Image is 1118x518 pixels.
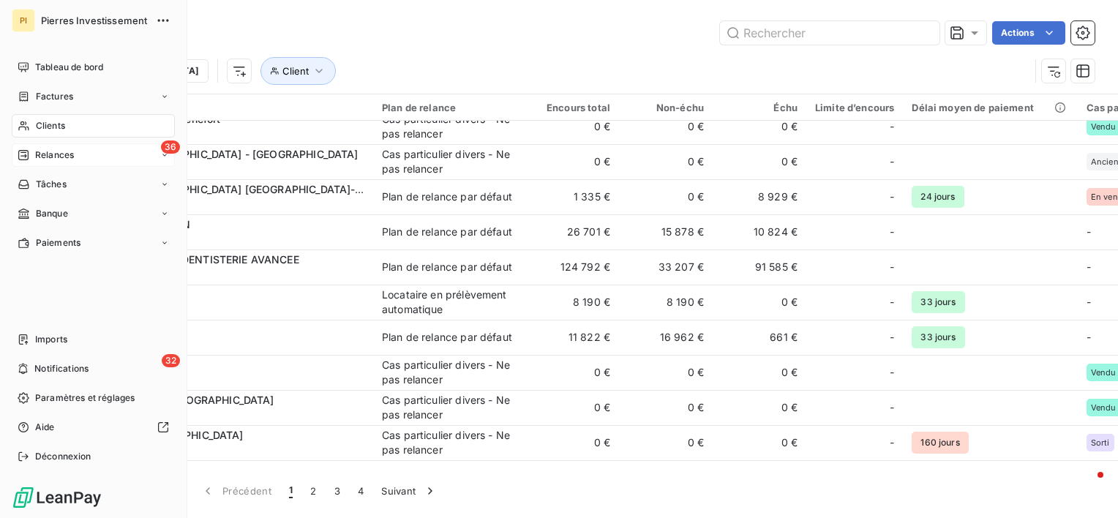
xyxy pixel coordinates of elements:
span: B000329 [101,127,364,141]
div: Cas particulier divers - Ne pas relancer [382,428,517,457]
span: B000586 [101,162,364,176]
span: - [1087,331,1091,343]
td: 15 780 € [619,460,713,495]
span: Paramètres et réglages [35,391,135,405]
img: Logo LeanPay [12,486,102,509]
span: Vendu [1091,122,1117,131]
span: Aide [35,421,55,434]
span: 1 [289,484,293,498]
td: 0 € [619,109,713,144]
td: 0 € [619,144,713,179]
span: - [890,365,894,380]
span: Paiements [36,236,80,249]
span: Déconnexion [35,450,91,463]
span: Vendu [1091,368,1117,377]
td: 0 € [525,109,619,144]
div: Cas particulier divers - Ne pas relancer [382,393,517,422]
span: Banque [36,207,68,220]
span: - [890,330,894,345]
td: 0 € [713,425,806,460]
span: Sorti [1091,438,1110,447]
span: ADA ASSOC DE DENTISTERIE AVANCEE [101,253,299,266]
span: Imports [35,333,67,346]
span: Action [GEOGRAPHIC_DATA] [GEOGRAPHIC_DATA]-l'Aumone [101,183,401,195]
div: Cas particulier divers - Ne pas relancer [382,358,517,387]
td: 0 € [713,144,806,179]
td: 0 € [619,390,713,425]
td: 15 780 € [525,460,619,495]
td: 0 € [619,355,713,390]
span: - [1087,225,1091,238]
span: B000571 [101,443,364,457]
span: B000650 [101,197,364,211]
div: Cas particulier divers - Ne pas relancer [382,147,517,176]
button: Suivant [372,476,446,506]
span: 32 [162,354,180,367]
span: - [890,260,894,274]
span: 36 [161,140,180,154]
span: 33 jours [912,291,964,313]
td: 8 190 € [525,285,619,320]
div: Échu [721,102,798,113]
span: B000700 [101,302,364,317]
button: 3 [326,476,349,506]
td: 0 € [525,355,619,390]
div: Encours total [534,102,610,113]
td: 0 € [713,109,806,144]
td: 661 € [713,320,806,355]
div: Cas particulier divers - Ne pas relancer [382,112,517,141]
span: B000630 [101,408,364,422]
span: B000662 [101,337,364,352]
button: Actions [992,21,1065,45]
span: Tableau de bord [35,61,103,74]
span: - [890,435,894,450]
td: 8 929 € [713,179,806,214]
td: 0 € [619,179,713,214]
div: Limite d’encours [815,102,894,113]
span: - [1087,296,1091,308]
div: Plan de relance [382,102,517,113]
button: 4 [349,476,372,506]
td: 124 792 € [525,249,619,285]
span: Vendu [1091,403,1117,412]
span: - [890,189,894,204]
span: B000722 [101,267,364,282]
a: Aide [12,416,175,439]
span: Tâches [36,178,67,191]
span: 33 jours [912,326,964,348]
span: Action [GEOGRAPHIC_DATA] - [GEOGRAPHIC_DATA] [101,148,359,160]
td: 0 € [619,425,713,460]
span: Notifications [34,362,89,375]
td: 16 962 € [619,320,713,355]
span: B000723 [101,232,364,247]
button: Précédent [192,476,280,506]
td: 15 878 € [619,214,713,249]
span: Relances [35,149,74,162]
div: Plan de relance par défaut [382,225,512,239]
td: 8 190 € [619,285,713,320]
span: Client [282,65,309,77]
td: 33 207 € [619,249,713,285]
td: 26 701 € [525,214,619,249]
span: Factures [36,90,73,103]
div: Plan de relance par défaut [382,260,512,274]
div: Locataire en prélèvement automatique [382,463,517,492]
span: - [1087,260,1091,273]
div: Délai moyen de paiement [912,102,1068,113]
div: Plan de relance par défaut [382,330,512,345]
td: 0 € [525,144,619,179]
div: Plan de relance par défaut [382,189,512,204]
span: 24 jours [912,186,964,208]
td: 11 822 € [525,320,619,355]
td: 10 824 € [713,214,806,249]
td: 0 € [713,355,806,390]
button: 2 [301,476,325,506]
span: - [890,295,894,309]
div: PI [12,9,35,32]
td: 91 585 € [713,249,806,285]
button: Client [260,57,336,85]
span: Pierres Investissement [41,15,147,26]
span: 160 jours [912,432,968,454]
div: Non-échu [628,102,704,113]
td: 0 € [525,425,619,460]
